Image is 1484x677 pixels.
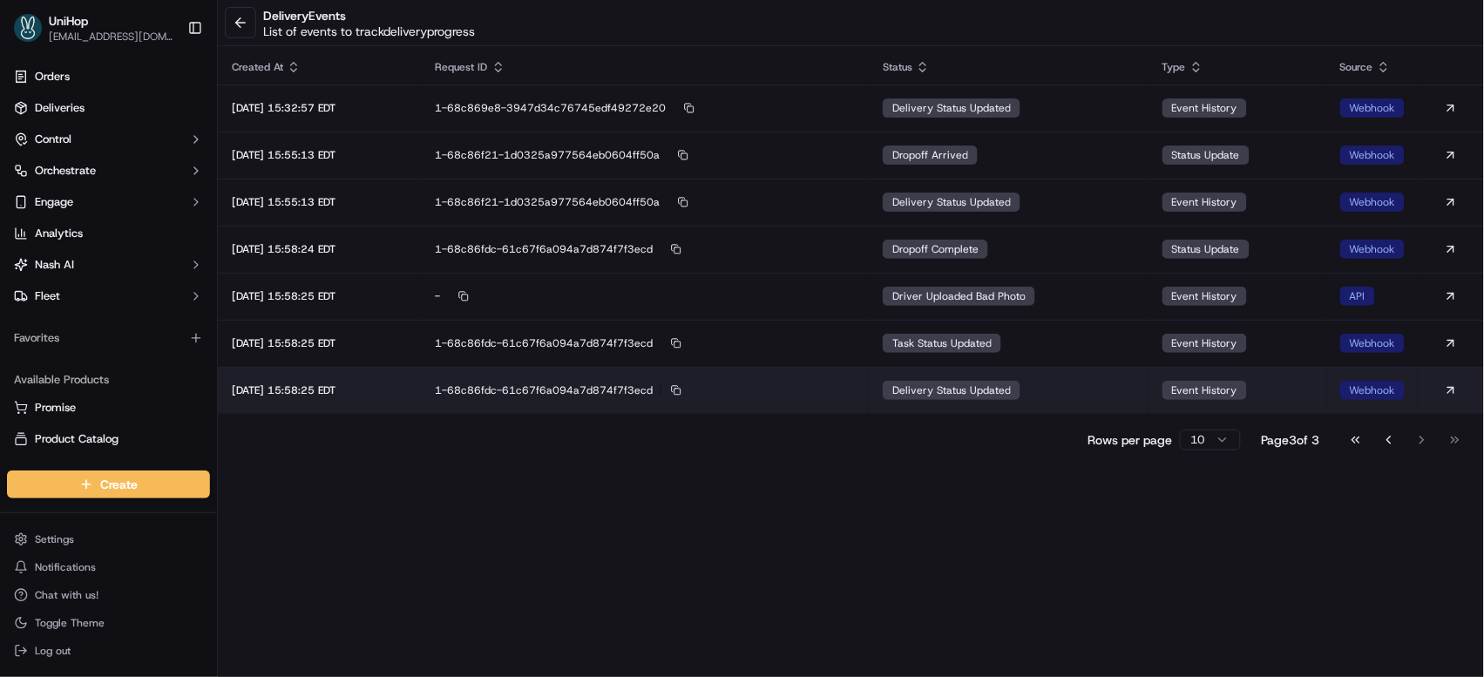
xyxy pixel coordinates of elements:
[7,220,210,247] a: Analytics
[49,12,88,30] button: UniHop
[35,257,74,273] span: Nash AI
[14,400,203,416] a: Promise
[7,324,210,352] div: Favorites
[59,184,220,198] div: We're available if you need us!
[173,295,211,308] span: Pylon
[7,125,210,153] button: Control
[1162,60,1312,74] div: Type
[436,383,856,398] div: 1-68c86fdc-61c67f6a094a7d874f7f3ecd
[49,30,173,44] button: [EMAIL_ADDRESS][DOMAIN_NAME]
[436,241,856,257] div: 1-68c86fdc-61c67f6a094a7d874f7f3ecd
[1340,381,1405,400] div: webhook
[7,251,210,279] button: Nash AI
[892,242,979,256] span: dropoff complete
[35,616,105,630] span: Toggle Theme
[892,101,1011,115] span: delivery status updated
[232,289,408,303] div: [DATE] 15:58:25 EDT
[1340,240,1405,259] div: webhook
[436,147,856,163] div: 1-68c86f21-1d0325a977564eb0604ff50a
[7,188,210,216] button: Engage
[1172,242,1240,256] span: status update
[35,132,71,147] span: Control
[436,194,856,210] div: 1-68c86f21-1d0325a977564eb0604ff50a
[232,101,408,115] div: [DATE] 15:32:57 EDT
[232,60,408,74] div: Created At
[892,383,1011,397] span: delivery status updated
[1340,146,1405,165] div: webhook
[7,425,210,453] button: Product Catalog
[35,532,74,546] span: Settings
[1340,334,1405,353] div: webhook
[7,583,210,607] button: Chat with us!
[35,288,60,304] span: Fleet
[35,253,133,270] span: Knowledge Base
[1172,383,1237,397] span: event history
[35,69,70,85] span: Orders
[1340,193,1405,212] div: webhook
[1340,98,1405,118] div: webhook
[14,14,42,42] img: UniHop
[140,246,287,277] a: 💻API Documentation
[892,336,992,350] span: task status updated
[232,242,408,256] div: [DATE] 15:58:24 EDT
[892,148,968,162] span: dropoff arrived
[7,555,210,579] button: Notifications
[35,100,85,116] span: Deliveries
[35,588,98,602] span: Chat with us!
[7,611,210,635] button: Toggle Theme
[892,289,1026,303] span: Driver Uploaded Bad Photo
[7,527,210,552] button: Settings
[7,394,210,422] button: Promise
[165,253,280,270] span: API Documentation
[7,94,210,122] a: Deliveries
[7,157,210,185] button: Orchestrate
[17,70,317,98] p: Welcome 👋
[35,560,96,574] span: Notifications
[232,336,408,350] div: [DATE] 15:58:25 EDT
[14,431,203,447] a: Product Catalog
[100,476,138,493] span: Create
[263,23,475,40] p: List of events to track delivery progress
[263,7,475,24] h2: delivery Events
[1340,60,1405,74] div: Source
[1172,336,1237,350] span: event history
[17,254,31,268] div: 📗
[35,431,119,447] span: Product Catalog
[436,335,856,351] div: 1-68c86fdc-61c67f6a094a7d874f7f3ecd
[35,226,83,241] span: Analytics
[123,294,211,308] a: Powered byPylon
[7,282,210,310] button: Fleet
[436,100,856,116] div: 1-68c869e8-3947d34c76745edf49272e20
[7,639,210,663] button: Log out
[436,60,856,74] div: Request ID
[1172,289,1237,303] span: event history
[7,366,210,394] div: Available Products
[296,172,317,193] button: Start new chat
[892,195,1011,209] span: delivery status updated
[1088,431,1173,449] p: Rows per page
[45,112,314,131] input: Got a question? Start typing here...
[35,400,76,416] span: Promise
[7,63,210,91] a: Orders
[232,195,408,209] div: [DATE] 15:55:13 EDT
[59,166,286,184] div: Start new chat
[1340,287,1375,306] div: API
[7,471,210,498] button: Create
[7,7,180,49] button: UniHopUniHop[EMAIL_ADDRESS][DOMAIN_NAME]
[35,194,73,210] span: Engage
[35,644,71,658] span: Log out
[147,254,161,268] div: 💻
[232,148,408,162] div: [DATE] 15:55:13 EDT
[17,17,52,52] img: Nash
[10,246,140,277] a: 📗Knowledge Base
[1262,431,1320,449] div: Page 3 of 3
[232,383,408,397] div: [DATE] 15:58:25 EDT
[1172,148,1240,162] span: status update
[436,288,856,304] div: -
[35,163,96,179] span: Orchestrate
[883,60,1134,74] div: Status
[1172,195,1237,209] span: event history
[1172,101,1237,115] span: event history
